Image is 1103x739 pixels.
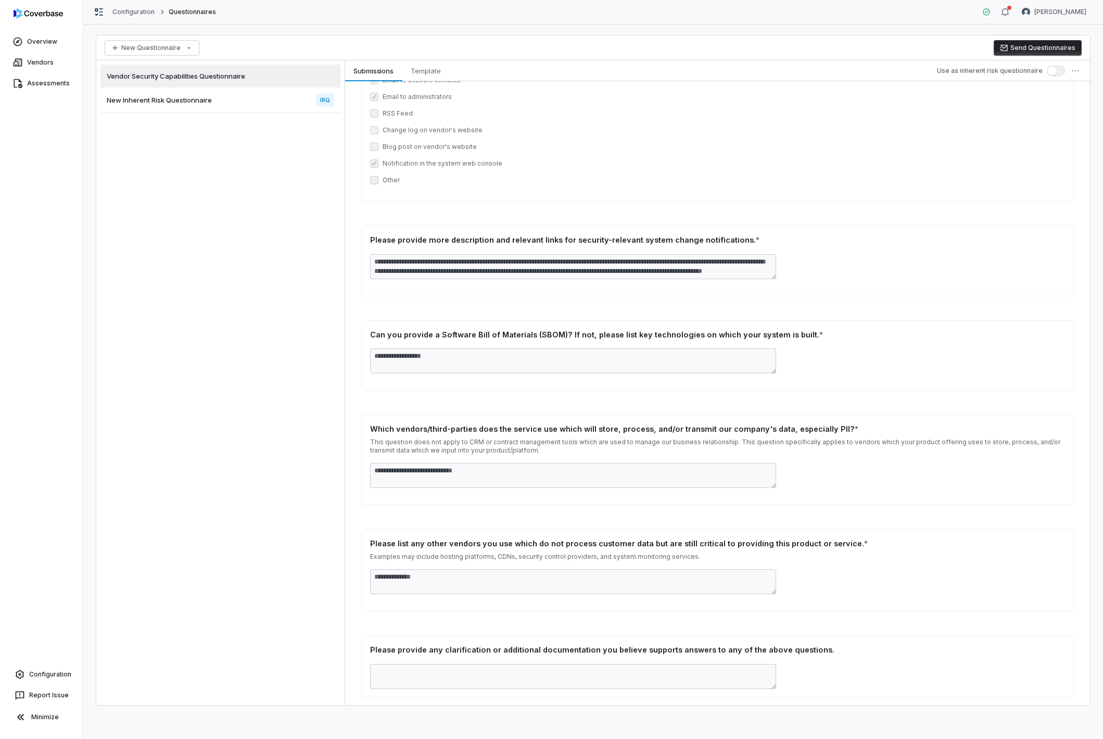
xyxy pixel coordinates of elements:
[383,109,413,118] label: RSS Feed
[370,423,1065,435] div: Which vendors/third-parties does the service use which will store, process, and/or transmit our c...
[4,707,79,728] button: Minimize
[169,8,217,16] span: Questionnaires
[994,40,1082,56] button: Send Questionnaires
[1022,8,1030,16] img: Christopher Morgan avatar
[370,438,1065,455] p: This question does not apply to CRM or contract management tools which are used to manage our bus...
[4,665,79,684] a: Configuration
[316,94,334,106] span: IRQ
[112,8,155,16] a: Configuration
[370,644,1065,656] div: Please provide any clarification or additional documentation you believe supports answers to any ...
[2,74,81,93] a: Assessments
[370,538,1065,549] div: Please list any other vendors you use which do not process customer data but are still critical t...
[407,64,445,78] span: Template
[14,8,63,19] img: logo-D7KZi-bG.svg
[349,64,398,78] span: Submissions
[383,126,483,134] label: Change log on vendor's website
[1034,8,1086,16] span: [PERSON_NAME]
[370,234,1065,246] div: Please provide more description and relevant links for security-relevant system change notificati...
[2,53,81,72] a: Vendors
[383,93,452,101] label: Email to administrators
[100,65,340,87] a: Vendor Security Capabilities Questionnaire
[383,176,400,184] label: Other
[383,159,502,168] label: Notification in the system web console
[107,71,245,81] span: Vendor Security Capabilities Questionnaire
[1016,4,1093,20] button: Christopher Morgan avatar[PERSON_NAME]
[100,87,340,113] a: New Inherent Risk QuestionnaireIRQ
[1066,61,1085,80] button: More actions
[2,32,81,51] a: Overview
[383,143,477,151] label: Blog post on vendor's website
[105,40,199,56] button: New Questionnaire
[107,95,212,105] span: New Inherent Risk Questionnaire
[370,329,1065,341] div: Can you provide a Software Bill of Materials (SBOM)? If not, please list key technologies on whic...
[4,686,79,705] button: Report Issue
[370,553,1065,561] p: Examples may include hosting platforms, CDNs, security control providers, and system monitoring s...
[937,67,1043,75] label: Use as inherent risk questionnaire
